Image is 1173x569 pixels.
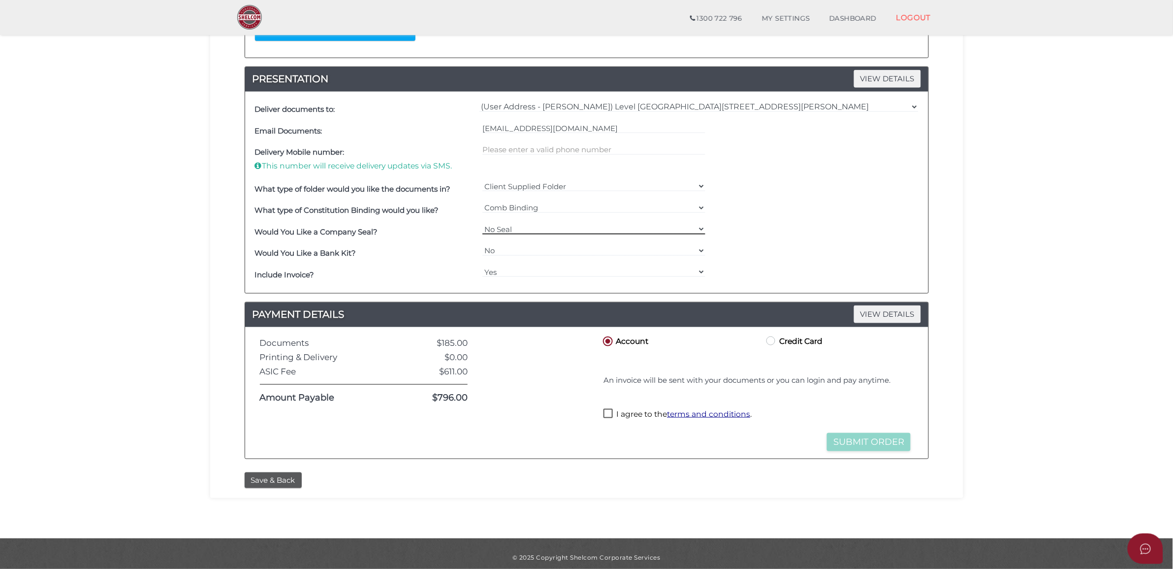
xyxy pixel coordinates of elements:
[854,70,921,87] span: VIEW DETAILS
[253,393,396,403] div: Amount Payable
[245,306,928,322] a: PAYMENT DETAILSVIEW DETAILS
[396,338,475,348] div: $185.00
[680,9,752,29] a: 1300 722 796
[255,147,345,157] b: Delivery Mobile number:
[396,367,475,376] div: $611.00
[601,335,648,347] label: Account
[752,9,820,29] a: MY SETTINGS
[253,353,396,362] div: Printing & Delivery
[245,71,928,87] a: PRESENTATIONVIEW DETAILS
[854,305,921,323] span: VIEW DETAILS
[218,553,956,562] div: © 2025 Copyright Shelcom Corporate Services
[245,71,928,87] h4: PRESENTATION
[253,338,396,348] div: Documents
[255,104,335,114] b: Deliver documents to:
[396,393,475,403] div: $796.00
[255,161,478,171] p: This number will receive delivery updates via SMS.
[827,433,911,451] button: Submit Order
[255,248,356,258] b: Would You Like a Bank Kit?
[820,9,887,29] a: DASHBOARD
[255,270,315,279] b: Include Invoice?
[253,367,396,376] div: ASIC Fee
[667,409,750,419] a: terms and conditions
[1128,534,1163,564] button: Open asap
[764,335,823,347] label: Credit Card
[245,306,928,322] h4: PAYMENT DETAILS
[482,144,705,155] input: Please enter a valid 10-digit phone number
[255,184,451,194] b: What type of folder would you like the documents in?
[396,353,475,362] div: $0.00
[603,409,752,421] label: I agree to the .
[603,376,911,385] h4: An invoice will be sent with your documents or you can login and pay anytime.
[245,472,302,489] button: Save & Back
[255,205,439,215] b: What type of Constitution Binding would you like?
[255,227,378,236] b: Would You Like a Company Seal?
[255,126,322,135] b: Email Documents:
[887,7,941,28] a: LOGOUT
